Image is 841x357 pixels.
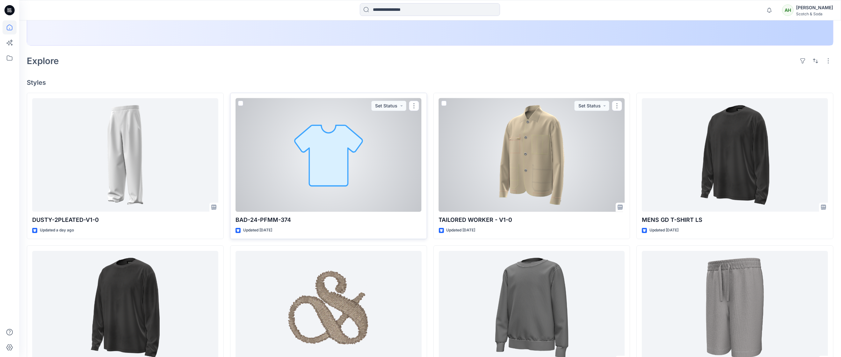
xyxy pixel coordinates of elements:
[796,11,833,16] div: Scotch & Soda
[642,98,828,212] a: MENS GD T-SHIRT LS
[782,4,794,16] div: AH
[27,79,833,86] h4: Styles
[439,98,625,212] a: TAILORED WORKER - V1-0
[27,56,59,66] h2: Explore
[32,215,218,224] p: DUSTY-2PLEATED-V1-0
[243,227,272,234] p: Updated [DATE]
[446,227,475,234] p: Updated [DATE]
[796,4,833,11] div: [PERSON_NAME]
[236,98,422,212] a: BAD-24-PFMM-374
[40,227,74,234] p: Updated a day ago
[642,215,828,224] p: MENS GD T-SHIRT LS
[236,215,422,224] p: BAD-24-PFMM-374
[439,215,625,224] p: TAILORED WORKER - V1-0
[32,98,218,212] a: DUSTY-2PLEATED-V1-0
[649,227,678,234] p: Updated [DATE]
